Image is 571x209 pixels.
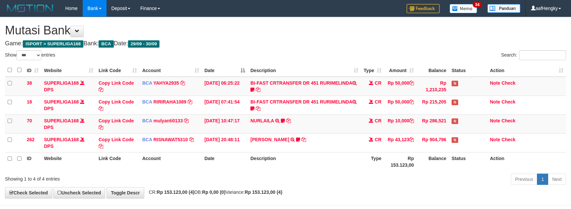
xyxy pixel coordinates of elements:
[128,40,160,48] span: 29/09 - 30/09
[384,77,417,96] td: Rp 50,000
[502,99,515,104] a: Check
[548,174,566,185] a: Next
[41,152,96,171] th: Website
[157,189,195,195] strong: Rp 153.123,00 (4)
[142,80,152,86] span: BCA
[154,137,188,142] a: RISNAWAT5310
[5,3,55,13] img: MOTION_logo.png
[490,99,500,104] a: Note
[140,64,202,77] th: Account: activate to sort column ascending
[375,99,381,104] span: CR
[107,187,144,198] a: Toggle Descr
[384,64,417,77] th: Amount: activate to sort column ascending
[5,187,52,198] a: Check Selected
[27,80,32,86] span: 38
[256,87,260,92] a: Copy BI-FAST CRTRANSFER DR 451 RURIMELINDA to clipboard
[452,100,458,105] span: Has Note
[250,118,274,123] a: NURLAILA
[27,118,32,123] span: 70
[17,50,41,60] select: Showentries
[256,106,260,111] a: Copy BI-FAST CRTRANSFER DR 451 RURIMELINDA to clipboard
[384,96,417,114] td: Rp 50,000
[188,99,192,104] a: Copy RIRIRAHA1089 to clipboard
[490,80,500,86] a: Note
[99,80,134,92] a: Copy Link Code
[375,137,381,142] span: CR
[180,80,185,86] a: Copy YAHYA2935 to clipboard
[99,40,113,48] span: BCA
[449,152,487,171] th: Status
[452,137,458,143] span: Has Note
[409,137,414,142] a: Copy Rp 43,123 to clipboard
[361,64,384,77] th: Type: activate to sort column ascending
[417,133,449,152] td: Rp 904,796
[473,2,482,8] span: 34
[502,80,515,86] a: Check
[24,64,41,77] th: ID: activate to sort column ascending
[409,80,414,86] a: Copy Rp 50,000 to clipboard
[5,24,566,37] h1: Mutasi Bank
[44,80,79,86] a: SUPERLIGA168
[41,133,96,152] td: DPS
[44,99,79,104] a: SUPERLIGA168
[142,137,152,142] span: BCA
[41,114,96,133] td: DPS
[487,64,566,77] th: Action: activate to sort column ascending
[202,133,248,152] td: [DATE] 20:48:11
[519,50,566,60] input: Search:
[44,118,79,123] a: SUPERLIGA168
[27,137,34,142] span: 262
[202,64,248,77] th: Date: activate to sort column descending
[202,189,226,195] strong: Rp 0,00 (0)
[511,174,537,185] a: Previous
[5,50,55,60] label: Show entries
[384,114,417,133] td: Rp 10,000
[301,137,306,142] a: Copy YOSI EFENDI to clipboard
[53,187,105,198] a: Uncheck Selected
[417,64,449,77] th: Balance
[41,96,96,114] td: DPS
[409,99,414,104] a: Copy Rp 50,000 to clipboard
[502,118,515,123] a: Check
[202,96,248,114] td: [DATE] 07:41:54
[96,64,140,77] th: Link Code: activate to sort column ascending
[202,152,248,171] th: Date
[140,152,202,171] th: Account
[487,152,566,171] th: Action
[384,152,417,171] th: Rp 153.123,00
[23,40,83,48] span: ISPORT > SUPERLIGA168
[375,118,381,123] span: CR
[537,174,548,185] a: 1
[142,99,152,104] span: BCA
[417,152,449,171] th: Balance
[248,77,361,96] td: BI-FAST CRTRANSFER DR 451 RURIMELINDA
[384,133,417,152] td: Rp 43,123
[146,189,283,195] span: CR: DB: Variance:
[184,118,189,123] a: Copy mulyanti0133 to clipboard
[248,96,361,114] td: BI-FAST CRTRANSFER DR 451 RURIMELINDA
[449,64,487,77] th: Status
[375,80,381,86] span: CR
[153,80,179,86] a: YAHYA2935
[361,152,384,171] th: Type
[99,99,134,111] a: Copy Link Code
[99,137,134,149] a: Copy Link Code
[452,81,458,86] span: Has Note
[96,152,140,171] th: Link Code
[490,137,500,142] a: Note
[248,152,361,171] th: Description
[189,137,194,142] a: Copy RISNAWAT5310 to clipboard
[24,152,41,171] th: ID
[417,114,449,133] td: Rp 286,521
[142,118,152,123] span: BCA
[417,77,449,96] td: Rp 1,210,235
[502,137,515,142] a: Check
[44,137,79,142] a: SUPERLIGA168
[27,99,32,104] span: 18
[154,118,183,123] a: mulyanti0133
[450,4,477,13] img: Button%20Memo.svg
[248,64,361,77] th: Description: activate to sort column ascending
[41,77,96,96] td: DPS
[41,64,96,77] th: Website: activate to sort column ascending
[250,137,289,142] a: [PERSON_NAME]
